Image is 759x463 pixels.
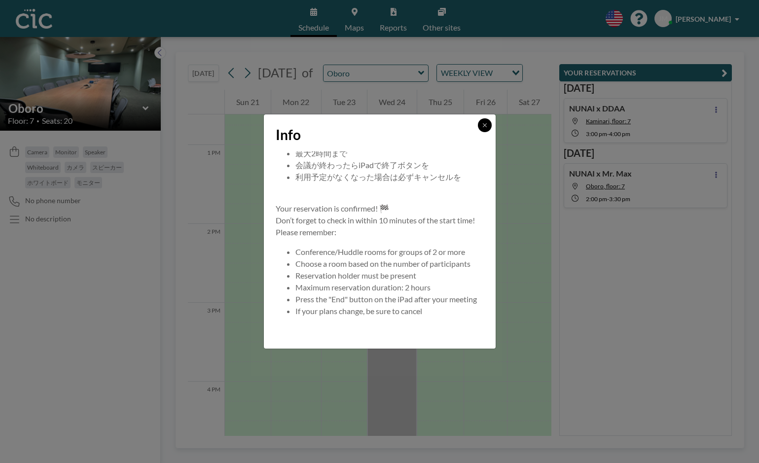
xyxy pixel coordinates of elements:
span: 最大2時間まで [295,148,347,158]
span: Info [276,126,301,143]
span: Choose a room based on the number of participants [295,259,470,268]
span: Don’t forget to check in within 10 minutes of the start time! [276,215,475,225]
span: Your reservation is confirmed! 🏁 [276,204,389,213]
span: 利用予定がなくなった場合は必ずキャンセルを [295,172,461,181]
span: If your plans change, be sure to cancel [295,306,422,316]
span: Conference/Huddle rooms for groups of 2 or more [295,247,465,256]
span: 会議が終わったらiPadで終了ボタンを [295,160,429,170]
span: Press the "End" button on the iPad after your meeting [295,294,477,304]
span: Please remember: [276,227,336,237]
span: Maximum reservation duration: 2 hours [295,283,431,292]
span: Reservation holder must be present [295,271,416,280]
